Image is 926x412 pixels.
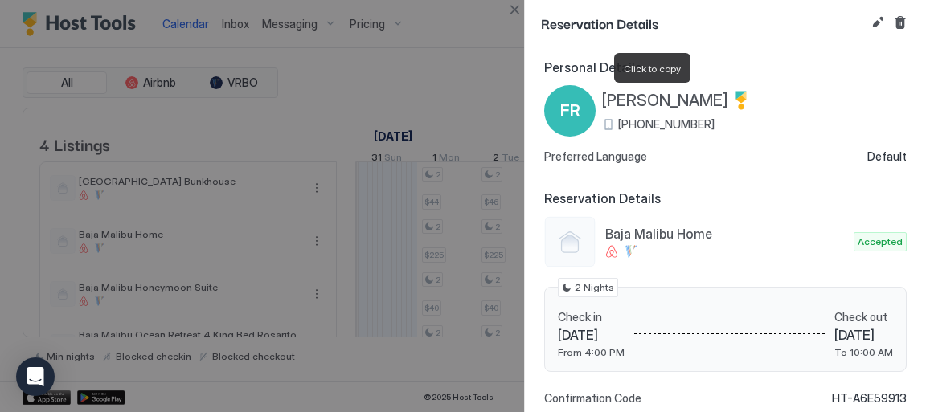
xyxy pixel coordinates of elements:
span: [DATE] [834,327,893,343]
span: From 4:00 PM [558,346,625,358]
button: Cancel reservation [891,13,910,32]
span: Preferred Language [544,149,647,164]
span: HT-A6E59913 [832,391,907,406]
div: Open Intercom Messenger [16,357,55,396]
span: [DATE] [558,327,625,343]
span: Default [867,149,907,164]
span: Click to copy [624,63,681,75]
span: Baja Malibu Home [605,226,847,242]
span: Reservation Details [541,13,865,33]
span: Accepted [858,235,903,249]
span: Check out [834,310,893,324]
span: To 10:00 AM [834,346,893,358]
span: [PERSON_NAME] [602,91,728,111]
button: Edit reservation [868,13,887,32]
span: Personal Details [544,59,907,75]
span: [PHONE_NUMBER] [618,117,715,132]
span: Reservation Details [544,190,907,206]
span: Confirmation Code [544,391,641,406]
span: Check in [558,310,625,324]
span: 2 Nights [575,280,614,295]
span: FR [560,99,580,123]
